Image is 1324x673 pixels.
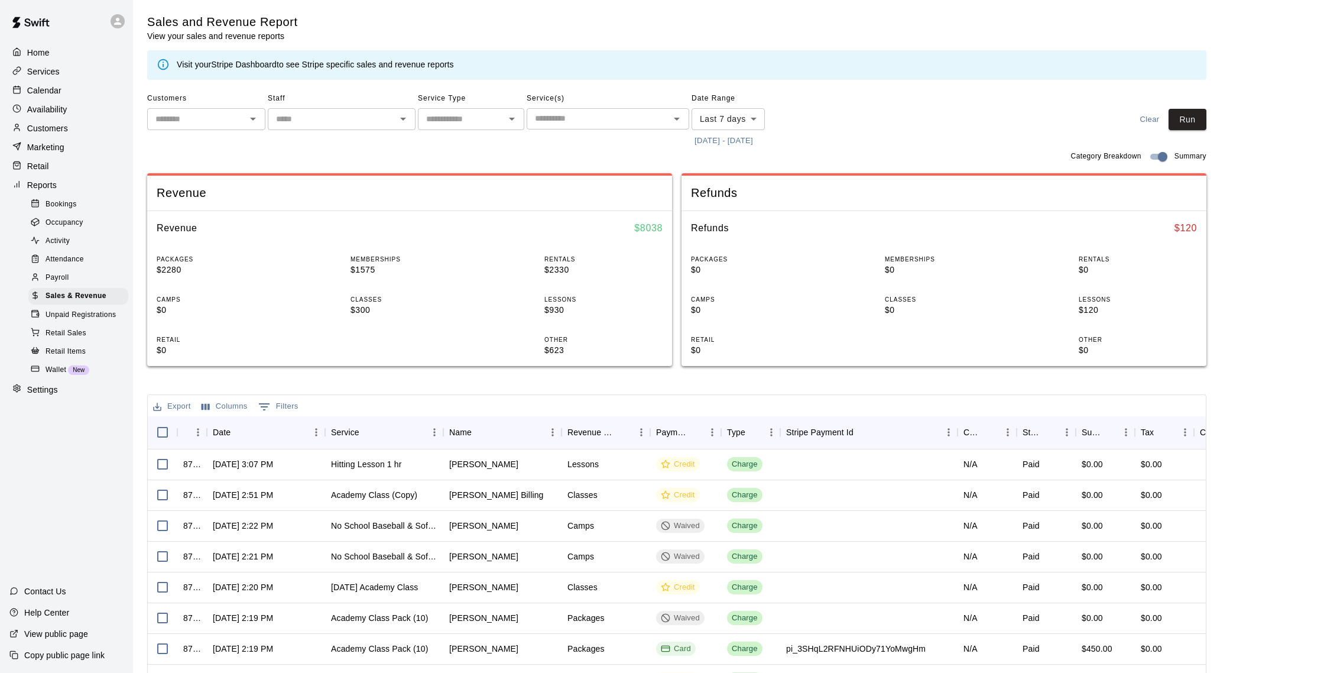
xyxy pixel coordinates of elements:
p: $0 [691,304,809,316]
div: Paid [1023,643,1040,655]
p: CLASSES [351,295,469,304]
div: No School Baseball & Softball Clinics [331,520,437,532]
p: $1575 [351,264,469,276]
div: $0.00 [1141,551,1162,562]
div: Tax [1135,416,1194,449]
p: RENTALS [1079,255,1197,264]
div: Name [443,416,562,449]
button: [DATE] - [DATE] [692,132,756,150]
span: Occupancy [46,217,83,229]
div: Sunday Academy Class [331,581,418,593]
div: $0.00 [1141,612,1162,624]
a: Availability [9,101,124,118]
span: Bookings [46,199,77,211]
button: Sort [1154,424,1170,441]
button: Menu [999,423,1017,441]
button: Menu [189,423,207,441]
span: Category Breakdown [1071,151,1141,163]
div: Settings [9,381,124,399]
div: Revenue Category [562,416,650,449]
div: Subtotal [1082,416,1101,449]
div: Last 7 days [692,108,765,130]
span: Customers [147,89,265,108]
div: Landon Billing [449,489,544,501]
p: Home [27,47,50,59]
div: Coupon [958,416,1017,449]
div: Credit [661,490,695,501]
div: $450.00 [1082,643,1112,655]
button: Open [669,111,685,127]
p: CAMPS [691,295,809,304]
p: View public page [24,628,88,640]
p: Copy public page link [24,649,105,661]
span: Sales & Revenue [46,290,106,302]
span: Service(s) [527,89,689,108]
div: Charge [732,490,758,501]
div: pi_3SHqL2RFNHUiODy71YoMwgHm [786,643,926,655]
p: View your sales and revenue reports [147,30,298,42]
div: Academy Class (Copy) [331,489,417,501]
div: 871482 [183,643,201,655]
button: Menu [940,423,958,441]
p: Customers [27,122,68,134]
div: Waived [661,551,700,562]
p: Availability [27,103,67,115]
p: Marketing [27,141,64,153]
div: Service [325,416,443,449]
p: OTHER [544,335,663,344]
h5: Sales and Revenue Report [147,14,298,30]
div: Paid [1023,458,1040,470]
div: Status [1017,416,1076,449]
a: Services [9,63,124,80]
div: Home [9,44,124,62]
button: Menu [307,423,325,441]
div: $0.00 [1082,612,1103,624]
button: Menu [703,423,721,441]
button: Open [245,111,261,127]
p: LESSONS [1079,295,1197,304]
p: Reports [27,179,57,191]
div: Camps [567,551,594,562]
div: Oct 13, 2025, 2:51 PM [213,489,273,501]
div: 871483 [183,612,201,624]
div: 871623 [183,489,201,501]
p: LESSONS [544,295,663,304]
div: $0.00 [1082,520,1103,532]
a: Retail Items [28,342,133,361]
div: $0.00 [1141,489,1162,501]
div: Charge [732,582,758,593]
h6: $ 120 [1174,221,1197,236]
p: $2280 [157,264,275,276]
div: Charge [732,551,758,562]
button: Export [150,397,194,416]
div: No School Baseball & Softball Clinics [331,551,437,562]
div: Sales & Revenue [28,288,128,305]
a: Marketing [9,138,124,156]
div: Date [213,416,231,449]
div: James Johnson [449,643,518,655]
div: Hitting Lesson 1 hr [331,458,402,470]
div: James Johnson [449,612,518,624]
div: Type [721,416,780,449]
div: $0.00 [1082,551,1103,562]
div: Oct 13, 2025, 2:19 PM [213,612,273,624]
span: Unpaid Registrations [46,309,116,321]
div: 871501 [183,520,201,532]
div: N/A [963,581,978,593]
div: Paid [1023,581,1040,593]
p: OTHER [1079,335,1197,344]
div: $0.00 [1082,581,1103,593]
p: $120 [1079,304,1197,316]
div: Calendar [9,82,124,99]
div: Unpaid Registrations [28,307,128,323]
p: $623 [544,344,663,357]
h6: $ 8038 [634,221,663,236]
div: Oct 13, 2025, 2:19 PM [213,643,273,655]
p: $2330 [544,264,663,276]
h6: Revenue [157,221,197,236]
a: Payroll [28,269,133,287]
div: Retail [9,157,124,175]
p: $0 [691,264,809,276]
